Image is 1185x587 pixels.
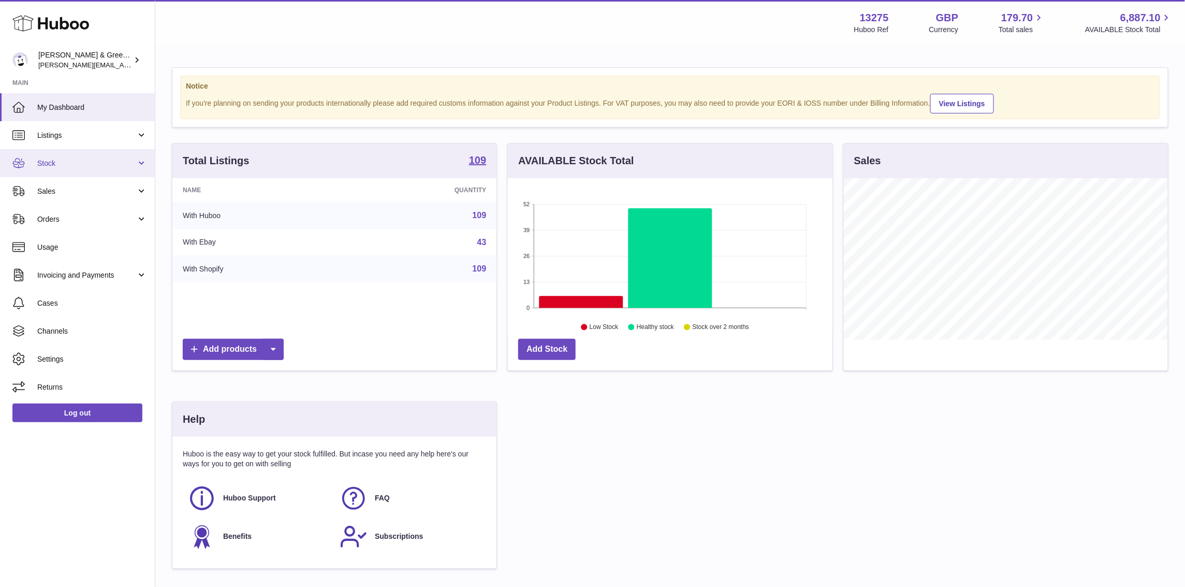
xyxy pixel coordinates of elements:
span: Benefits [223,532,252,541]
span: Invoicing and Payments [37,270,136,280]
strong: Notice [186,81,1154,91]
strong: 13275 [860,11,889,25]
span: Channels [37,326,147,336]
span: Subscriptions [375,532,423,541]
span: Total sales [999,25,1045,35]
h3: AVAILABLE Stock Total [518,154,634,168]
span: Huboo Support [223,493,276,503]
text: Healthy stock [637,324,675,331]
span: Sales [37,187,136,196]
div: Currency [929,25,959,35]
div: If you're planning on sending your products internationally please add required customs informati... [186,92,1154,113]
h3: Total Listings [183,154,250,168]
td: With Shopify [172,255,347,282]
a: View Listings [930,94,994,113]
a: 109 [473,211,487,220]
img: ellen@bluebadgecompany.co.uk [12,52,28,68]
span: 6,887.10 [1120,11,1161,25]
span: Settings [37,354,147,364]
h3: Sales [854,154,881,168]
text: 39 [524,227,530,233]
a: Add products [183,339,284,360]
a: 179.70 Total sales [999,11,1045,35]
text: 0 [527,305,530,311]
text: Stock over 2 months [693,324,749,331]
span: Orders [37,214,136,224]
text: Low Stock [590,324,619,331]
span: Cases [37,298,147,308]
span: 179.70 [1001,11,1033,25]
span: My Dashboard [37,103,147,112]
strong: 109 [469,155,486,165]
span: Listings [37,131,136,140]
a: Add Stock [518,339,576,360]
a: Benefits [188,523,329,551]
a: FAQ [340,484,481,512]
a: 109 [473,264,487,273]
span: [PERSON_NAME][EMAIL_ADDRESS][DOMAIN_NAME] [38,61,208,69]
text: 52 [524,201,530,207]
div: Huboo Ref [854,25,889,35]
span: AVAILABLE Stock Total [1085,25,1173,35]
strong: GBP [936,11,958,25]
a: Subscriptions [340,523,481,551]
span: Stock [37,159,136,168]
a: Log out [12,404,142,422]
div: [PERSON_NAME] & Green Ltd [38,50,131,70]
a: 6,887.10 AVAILABLE Stock Total [1085,11,1173,35]
span: Returns [37,382,147,392]
span: FAQ [375,493,390,503]
span: Usage [37,242,147,252]
th: Quantity [347,178,497,202]
a: Huboo Support [188,484,329,512]
text: 13 [524,279,530,285]
a: 109 [469,155,486,167]
h3: Help [183,412,205,426]
p: Huboo is the easy way to get your stock fulfilled. But incase you need any help here's our ways f... [183,449,486,469]
th: Name [172,178,347,202]
td: With Huboo [172,202,347,229]
text: 26 [524,253,530,259]
a: 43 [477,238,487,247]
td: With Ebay [172,229,347,256]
